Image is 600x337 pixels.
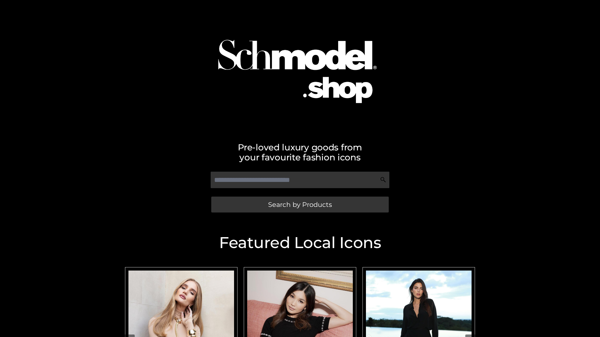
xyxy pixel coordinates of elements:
img: Search Icon [380,177,386,183]
h2: Featured Local Icons​ [122,235,478,251]
span: Search by Products [268,201,332,208]
a: Search by Products [211,197,389,212]
h2: Pre-loved luxury goods from your favourite fashion icons [122,142,478,162]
